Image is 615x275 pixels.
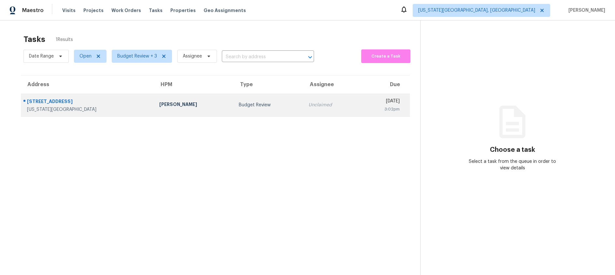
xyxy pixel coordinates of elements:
span: Geo Assignments [204,7,246,14]
div: 3:02pm [365,106,400,112]
div: [PERSON_NAME] [159,101,228,109]
th: Assignee [303,75,359,94]
h3: Choose a task [490,147,535,153]
span: Visits [62,7,76,14]
span: Budget Review + 3 [117,53,157,59]
span: Tasks [149,8,163,13]
div: [US_STATE][GEOGRAPHIC_DATA] [27,106,149,113]
span: Create a Task [365,53,407,60]
th: Address [21,75,154,94]
div: Unclaimed [308,102,354,108]
div: [DATE] [365,98,400,106]
span: Work Orders [111,7,141,14]
button: Open [306,53,315,62]
span: Maestro [22,7,44,14]
div: Budget Review [239,102,298,108]
th: HPM [154,75,234,94]
th: Type [234,75,303,94]
span: 1 Results [56,36,73,43]
h2: Tasks [23,36,45,43]
div: [STREET_ADDRESS] [27,98,149,106]
input: Search by address [222,52,296,62]
span: Properties [170,7,196,14]
span: [US_STATE][GEOGRAPHIC_DATA], [GEOGRAPHIC_DATA] [418,7,535,14]
span: [PERSON_NAME] [566,7,605,14]
div: Select a task from the queue in order to view details [466,158,559,171]
th: Due [359,75,410,94]
span: Open [79,53,92,59]
span: Assignee [183,53,202,59]
button: Create a Task [361,49,410,63]
span: Date Range [29,53,54,59]
span: Projects [83,7,104,14]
